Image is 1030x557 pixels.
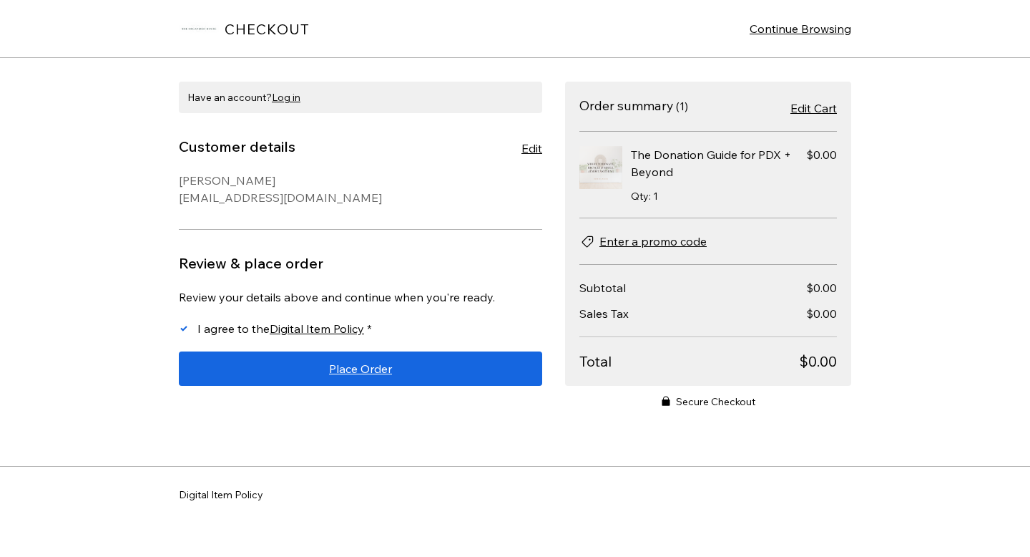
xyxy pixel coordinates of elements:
h2: Review & place order [179,254,323,272]
span: $0.00 [806,306,837,321]
span: Place Order [329,363,392,374]
img: The Donation Guide for PDX + Beyond [579,146,622,189]
img: The Organized House logo, when clicked will direct to the homepage [179,9,219,49]
span: Subtotal [579,281,626,295]
button: Edit [521,140,542,157]
h2: Order summary [579,97,674,114]
span: Enter a promo code [599,233,707,250]
span: Price $0.00 [806,146,837,163]
ul: Items [579,132,837,218]
button: Place Order [179,352,542,386]
a: Continue Browsing [750,20,851,37]
span: Sales Tax [579,306,629,321]
svg: Secure Checkout [662,396,670,406]
div: [PERSON_NAME] [179,172,542,189]
span: Have an account? [187,91,300,104]
a: Edit Cart [790,100,837,117]
span: Secure Checkout [676,394,755,409]
span: Total [579,352,799,372]
span: $0.00 [806,281,837,295]
span: The Donation Guide for PDX + Beyond [631,147,791,179]
h2: Customer details [179,137,295,155]
span: Review your details above and continue when you're ready. [179,290,495,304]
span: I agree to the [197,321,364,336]
span: Digital Item Policy [270,321,364,336]
span: Digital Item Policy [179,490,263,500]
div: [EMAIL_ADDRESS][DOMAIN_NAME] [179,189,542,206]
span: Number of items 1 [676,99,688,113]
span: $0.00 [799,352,837,372]
h1: CHECKOUT [225,20,310,38]
section: Total due breakdown [579,279,837,372]
section: main content [179,82,542,442]
span: Qty: 1 [631,190,658,203]
button: Enter a promo code [579,233,707,250]
button: Log in [272,90,300,105]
